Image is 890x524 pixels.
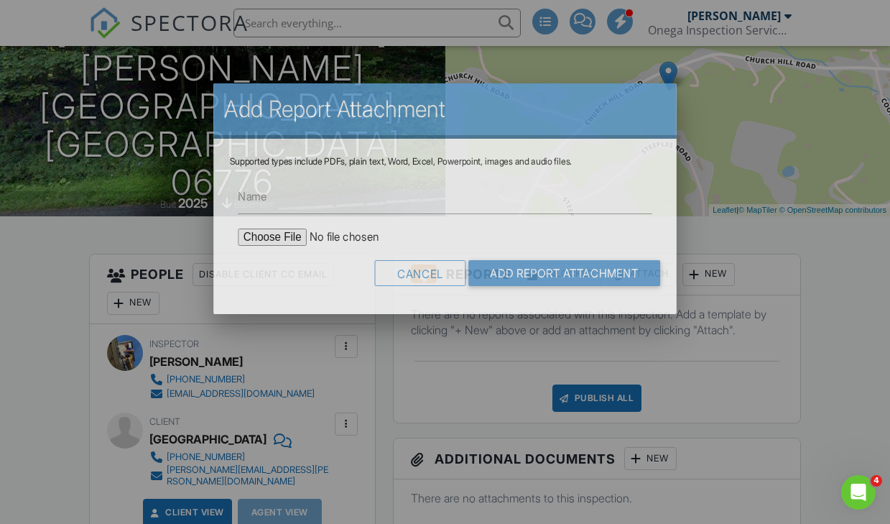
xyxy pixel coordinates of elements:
div: Supported types include PDFs, plain text, Word, Excel, Powerpoint, images and audio files. [230,156,661,167]
span: 4 [871,475,882,487]
input: Add Report Attachment [468,260,660,286]
label: Name [238,188,267,204]
div: Cancel [374,260,465,286]
iframe: Intercom live chat [841,475,876,510]
h2: Add Report Attachment [224,95,666,124]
